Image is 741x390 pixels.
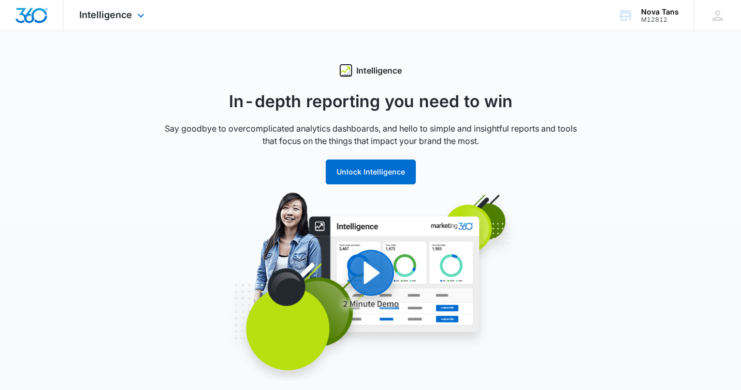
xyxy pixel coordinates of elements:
[79,9,132,20] span: Intelligence
[641,8,679,16] div: account name
[164,89,578,114] h1: In-depth reporting you need to win
[641,16,679,23] div: account id
[164,122,578,147] p: Say goodbye to overcomplicated analytics dashboards, and hello to simple and insightful reports a...
[174,192,568,381] img: Intelligence
[164,64,578,77] div: Intelligence
[326,167,416,176] a: Unlock Intelligence
[326,160,416,184] button: Unlock Intelligence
